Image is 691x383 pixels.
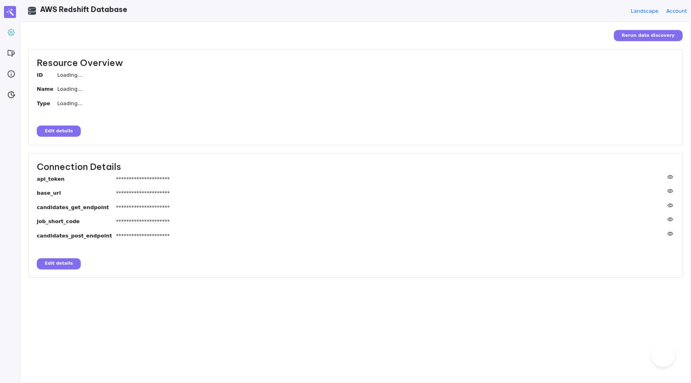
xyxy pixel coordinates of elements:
[57,85,674,93] dd: Loading...
[57,100,674,107] dd: Loading...
[37,232,116,242] dt: candidates_post_endpoint
[4,6,16,18] img: Magic Data logo
[37,126,81,137] button: Edit details
[37,189,116,199] dt: base_url
[37,58,674,68] h3: Resource Overview
[37,175,116,186] dt: api_token
[37,203,116,214] dt: candidates_get_endpoint
[614,30,683,41] button: Rerun data discovery
[37,217,116,228] dt: job_short_code
[37,100,57,110] dt: Type
[37,71,57,82] dt: ID
[631,7,659,15] a: Landscape
[651,343,675,367] iframe: Toggle Customer Support
[37,162,674,172] h3: Connection Details
[666,7,687,15] a: Account
[37,258,81,269] button: Edit details
[40,5,127,14] span: AWS Redshift Database
[57,71,674,79] dd: Loading...
[37,85,57,96] dt: Name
